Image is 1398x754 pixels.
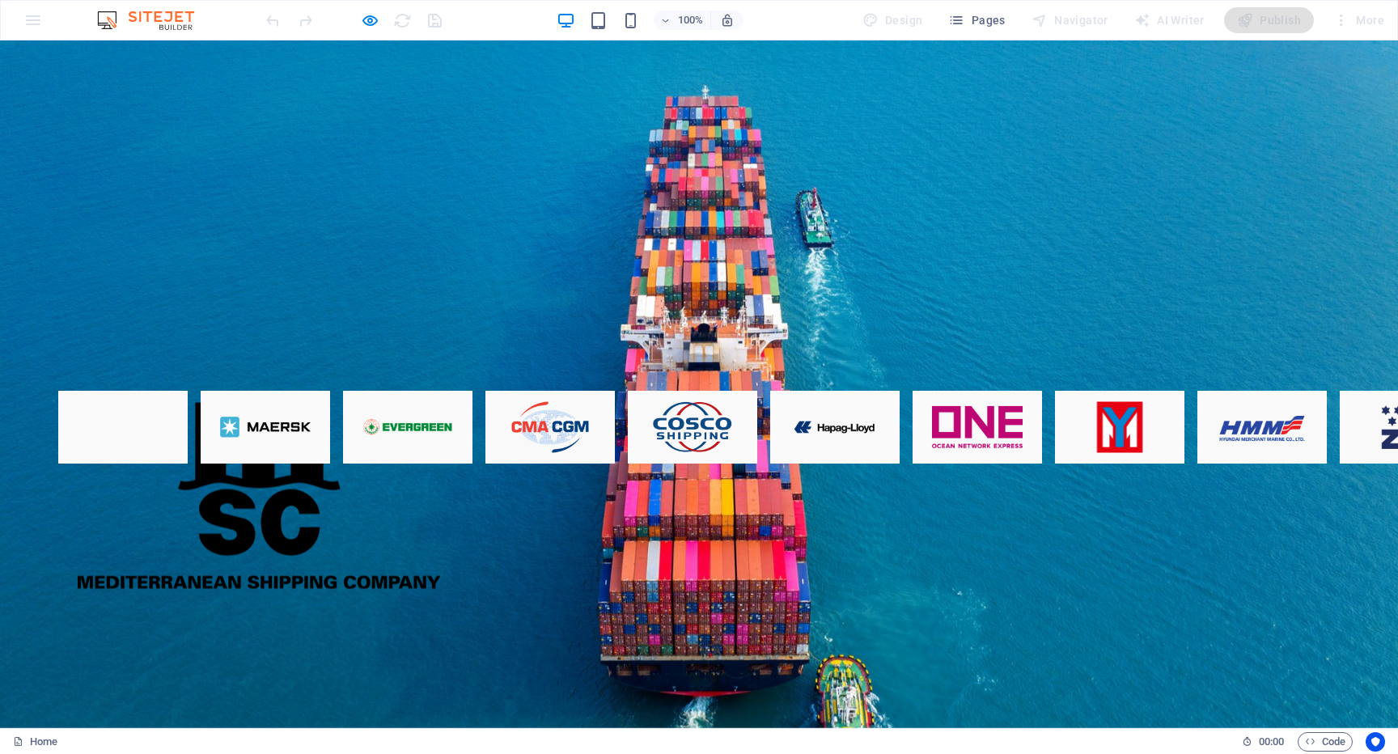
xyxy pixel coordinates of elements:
span: Code [1305,732,1345,752]
button: Usercentrics [1366,732,1385,752]
div: Design (Ctrl+Alt+Y) [856,7,930,33]
img: Editor Logo [93,11,214,30]
i: On resize automatically adjust zoom level to fit chosen device. [720,13,735,28]
span: : [1270,735,1273,748]
h6: Session time [1242,732,1285,752]
span: Pages [948,12,1005,28]
h6: 100% [678,11,704,30]
span: 00 00 [1259,732,1284,752]
button: 100% [654,11,711,30]
button: Code [1298,732,1353,752]
button: Pages [942,7,1011,33]
a: Click to cancel selection. Double-click to open Pages [13,732,57,752]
